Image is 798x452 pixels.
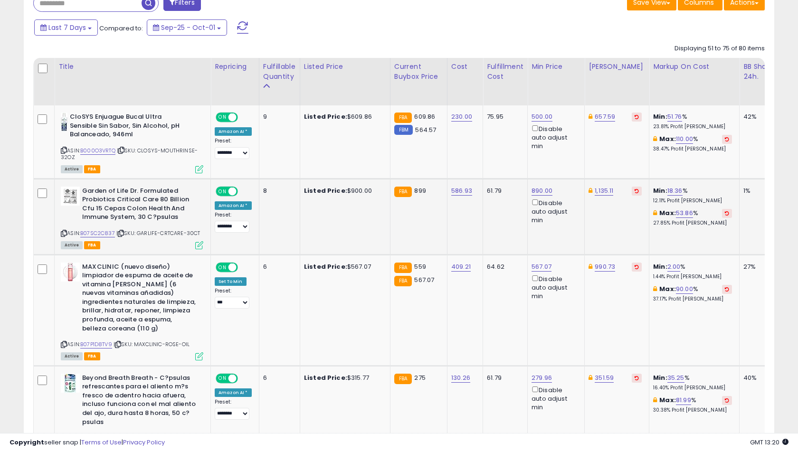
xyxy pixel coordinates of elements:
p: 37.17% Profit [PERSON_NAME] [653,296,732,302]
a: 81.99 [676,395,691,405]
span: FBA [84,352,100,360]
div: Min Price [532,62,580,72]
a: B000O3VRTQ [80,147,115,155]
div: $609.86 [304,113,383,121]
p: 12.11% Profit [PERSON_NAME] [653,198,732,204]
a: 890.00 [532,186,552,196]
a: 18.36 [667,186,683,196]
b: MAXCLINIC (nuevo diseño) limpiador de espuma de aceite de vitamina [PERSON_NAME] (6 nuevas vitami... [82,263,198,336]
div: 64.62 [487,263,520,271]
a: 279.96 [532,373,552,383]
div: BB Share 24h. [743,62,778,82]
p: 27.85% Profit [PERSON_NAME] [653,220,732,226]
span: Last 7 Days [48,23,86,32]
a: 351.59 [595,373,614,383]
div: Preset: [215,138,252,159]
small: FBA [394,374,412,384]
div: 1% [743,187,775,195]
span: ON [217,263,228,271]
a: 230.00 [451,112,472,122]
div: 6 [263,263,293,271]
span: OFF [237,187,252,195]
div: % [653,135,732,152]
span: 564.57 [415,125,436,134]
img: 516Bc1oHiGL._SL40_.jpg [61,187,80,206]
b: Min: [653,186,667,195]
div: Disable auto adjust min [532,273,577,301]
div: Title [58,62,207,72]
img: 31AK9PB6g9L._SL40_.jpg [61,113,67,132]
span: | SKU: CLOSYS-MOUTHRINSE-32OZ [61,147,198,161]
div: Current Buybox Price [394,62,443,82]
a: 51.76 [667,112,682,122]
a: B07P1D8TV9 [80,340,112,348]
span: All listings currently available for purchase on Amazon [61,165,83,173]
a: Privacy Policy [123,438,165,447]
div: Disable auto adjust min [532,123,577,151]
span: | SKU: MAXCLINIC-ROSE-OIL [114,340,190,348]
p: 38.47% Profit [PERSON_NAME] [653,146,732,152]
a: 990.73 [595,262,615,272]
small: FBA [394,276,412,286]
span: 609.86 [414,112,435,121]
b: Listed Price: [304,112,347,121]
img: 51b4lR2oFdL._SL40_.jpg [61,374,80,393]
div: Markup on Cost [653,62,735,72]
img: 41Ztbvb1SVL._SL40_.jpg [61,263,80,282]
div: ASIN: [61,113,203,172]
div: seller snap | | [9,438,165,447]
div: % [653,209,732,226]
div: % [653,187,732,204]
a: 35.25 [667,373,684,383]
span: FBA [84,165,100,173]
a: 586.93 [451,186,472,196]
div: [PERSON_NAME] [589,62,645,72]
a: 409.21 [451,262,471,272]
p: 30.38% Profit [PERSON_NAME] [653,407,732,414]
p: 23.81% Profit [PERSON_NAME] [653,123,732,130]
a: 130.26 [451,373,470,383]
span: FBA [84,241,100,249]
p: 16.40% Profit [PERSON_NAME] [653,385,732,391]
a: Terms of Use [81,438,122,447]
a: 90.00 [676,284,693,294]
div: Preset: [215,288,252,309]
th: The percentage added to the cost of goods (COGS) that forms the calculator for Min & Max prices. [649,58,740,105]
span: 2025-10-9 13:20 GMT [750,438,788,447]
div: $567.07 [304,263,383,271]
div: 6 [263,374,293,382]
div: ASIN: [61,263,203,359]
span: OFF [237,374,252,382]
b: Max: [659,395,676,405]
p: 1.44% Profit [PERSON_NAME] [653,273,732,280]
div: 8 [263,187,293,195]
b: Max: [659,208,676,217]
div: 40% [743,374,775,382]
div: Displaying 51 to 75 of 80 items [674,44,765,53]
div: % [653,396,732,414]
a: 1,135.11 [595,186,613,196]
b: Max: [659,284,676,293]
div: Preset: [215,399,252,420]
div: Listed Price [304,62,386,72]
div: Fulfillable Quantity [263,62,296,82]
div: % [653,263,732,280]
span: All listings currently available for purchase on Amazon [61,352,83,360]
b: Min: [653,112,667,121]
div: % [653,113,732,130]
span: Compared to: [99,24,143,33]
div: Disable auto adjust min [532,385,577,412]
b: Max: [659,134,676,143]
div: 61.79 [487,187,520,195]
div: ASIN: [61,187,203,248]
a: 110.00 [676,134,693,144]
div: Repricing [215,62,255,72]
div: % [653,374,732,391]
span: Sep-25 - Oct-01 [161,23,215,32]
div: Disable auto adjust min [532,198,577,225]
span: OFF [237,113,252,122]
span: ON [217,113,228,122]
div: Amazon AI * [215,201,252,210]
span: 559 [414,262,426,271]
b: Listed Price: [304,373,347,382]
